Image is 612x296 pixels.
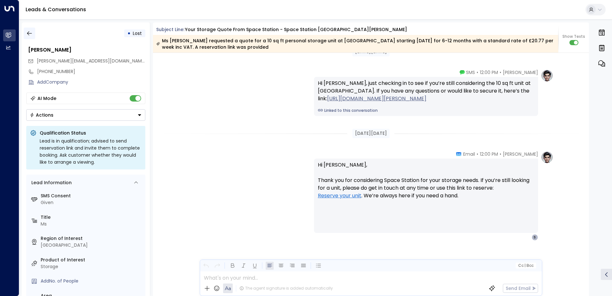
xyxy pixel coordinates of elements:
div: AI Mode [37,95,56,102]
a: Reserve your unit [318,192,361,200]
div: Your storage quote from Space Station - Space Station [GEOGRAPHIC_DATA][PERSON_NAME] [185,26,407,33]
label: Title [41,214,143,221]
div: S [532,234,538,241]
span: Show Texts [562,34,585,39]
label: Region of Interest [41,235,143,242]
button: Actions [26,109,145,121]
span: • [500,69,501,76]
span: • [500,151,501,157]
div: Lead Information [29,179,72,186]
a: [URL][DOMAIN_NAME][PERSON_NAME] [327,95,426,103]
button: Undo [202,262,210,270]
div: AddNo. of People [41,278,143,284]
span: • [477,151,478,157]
div: [GEOGRAPHIC_DATA] [41,242,143,249]
img: profile-logo.png [541,69,553,82]
div: Hi [PERSON_NAME], just checking in to see if you’re still considering the 10 sq ft unit at [GEOGR... [318,79,534,103]
button: Cc|Bcc [515,263,536,269]
div: Actions [30,112,53,118]
img: profile-logo.png [541,151,553,164]
button: Redo [213,262,221,270]
span: 12:00 PM [480,69,498,76]
div: Ms [41,221,143,227]
span: | [524,263,526,268]
a: Linked to this conversation [318,108,534,113]
div: [PHONE_NUMBER] [37,68,145,75]
p: Hi [PERSON_NAME], Thank you for considering Space Station for your storage needs. If you’re still... [318,161,534,207]
a: Leads & Conversations [26,6,86,13]
span: 12:00 PM [480,151,498,157]
div: [DATE][DATE] [352,129,390,138]
span: [PERSON_NAME] [503,69,538,76]
div: AddCompany [37,79,145,86]
div: Button group with a nested menu [26,109,145,121]
div: The agent signature is added automatically [239,285,333,291]
div: Storage [41,263,143,270]
span: [PERSON_NAME] [503,151,538,157]
div: [PERSON_NAME] [28,46,145,54]
div: Ms [PERSON_NAME] requested a quote for a 10 sq ft personal storage unit at [GEOGRAPHIC_DATA] star... [156,37,555,50]
p: Qualification Status [40,130,141,136]
span: Cc Bcc [518,263,533,268]
span: • [477,69,478,76]
div: • [127,28,131,39]
span: Email [463,151,475,157]
span: Subject Line: [156,26,184,33]
div: Given [41,199,143,206]
span: Lost [133,30,142,37]
div: Lead is in qualification; advised to send reservation link and invite them to complete booking. A... [40,137,141,166]
span: sally@sallyjackson.net [37,58,145,64]
span: [PERSON_NAME][EMAIL_ADDRESS][DOMAIN_NAME] [37,58,146,64]
span: SMS [466,69,475,76]
label: SMS Consent [41,193,143,199]
label: Product of Interest [41,257,143,263]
